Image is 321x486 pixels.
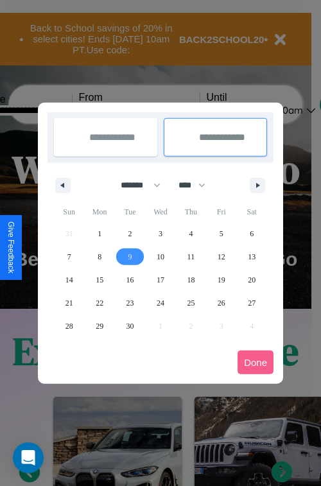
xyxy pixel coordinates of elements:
span: Sat [237,202,267,222]
button: 22 [84,291,114,315]
button: 4 [176,222,206,245]
span: 29 [96,315,103,338]
button: 29 [84,315,114,338]
button: 2 [115,222,145,245]
button: 11 [176,245,206,268]
span: 12 [218,245,225,268]
span: 21 [65,291,73,315]
button: 7 [54,245,84,268]
span: 28 [65,315,73,338]
span: Mon [84,202,114,222]
span: 3 [159,222,162,245]
span: 27 [248,291,256,315]
button: 28 [54,315,84,338]
button: 25 [176,291,206,315]
span: 8 [98,245,101,268]
span: 11 [187,245,195,268]
span: 10 [157,245,164,268]
span: 16 [126,268,134,291]
button: 24 [145,291,175,315]
div: Open Intercom Messenger [13,442,44,473]
button: 12 [206,245,236,268]
span: 2 [128,222,132,245]
span: 13 [248,245,256,268]
span: 26 [218,291,225,315]
button: 6 [237,222,267,245]
span: 20 [248,268,256,291]
div: Give Feedback [6,221,15,273]
span: 1 [98,222,101,245]
button: 19 [206,268,236,291]
button: 27 [237,291,267,315]
button: 30 [115,315,145,338]
span: Fri [206,202,236,222]
span: 7 [67,245,71,268]
span: 17 [157,268,164,291]
span: Wed [145,202,175,222]
span: 14 [65,268,73,291]
span: 30 [126,315,134,338]
span: Thu [176,202,206,222]
button: 1 [84,222,114,245]
button: 20 [237,268,267,291]
span: 18 [187,268,195,291]
button: 3 [145,222,175,245]
button: 18 [176,268,206,291]
button: 26 [206,291,236,315]
span: 4 [189,222,193,245]
span: 15 [96,268,103,291]
button: 13 [237,245,267,268]
button: 15 [84,268,114,291]
button: 21 [54,291,84,315]
button: 5 [206,222,236,245]
span: 5 [220,222,223,245]
span: Sun [54,202,84,222]
span: 22 [96,291,103,315]
button: 9 [115,245,145,268]
button: 10 [145,245,175,268]
span: 23 [126,291,134,315]
span: 19 [218,268,225,291]
span: 9 [128,245,132,268]
span: Tue [115,202,145,222]
button: 23 [115,291,145,315]
span: 6 [250,222,254,245]
button: 14 [54,268,84,291]
button: Done [238,351,273,374]
span: 24 [157,291,164,315]
button: 16 [115,268,145,291]
button: 8 [84,245,114,268]
button: 17 [145,268,175,291]
span: 25 [187,291,195,315]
